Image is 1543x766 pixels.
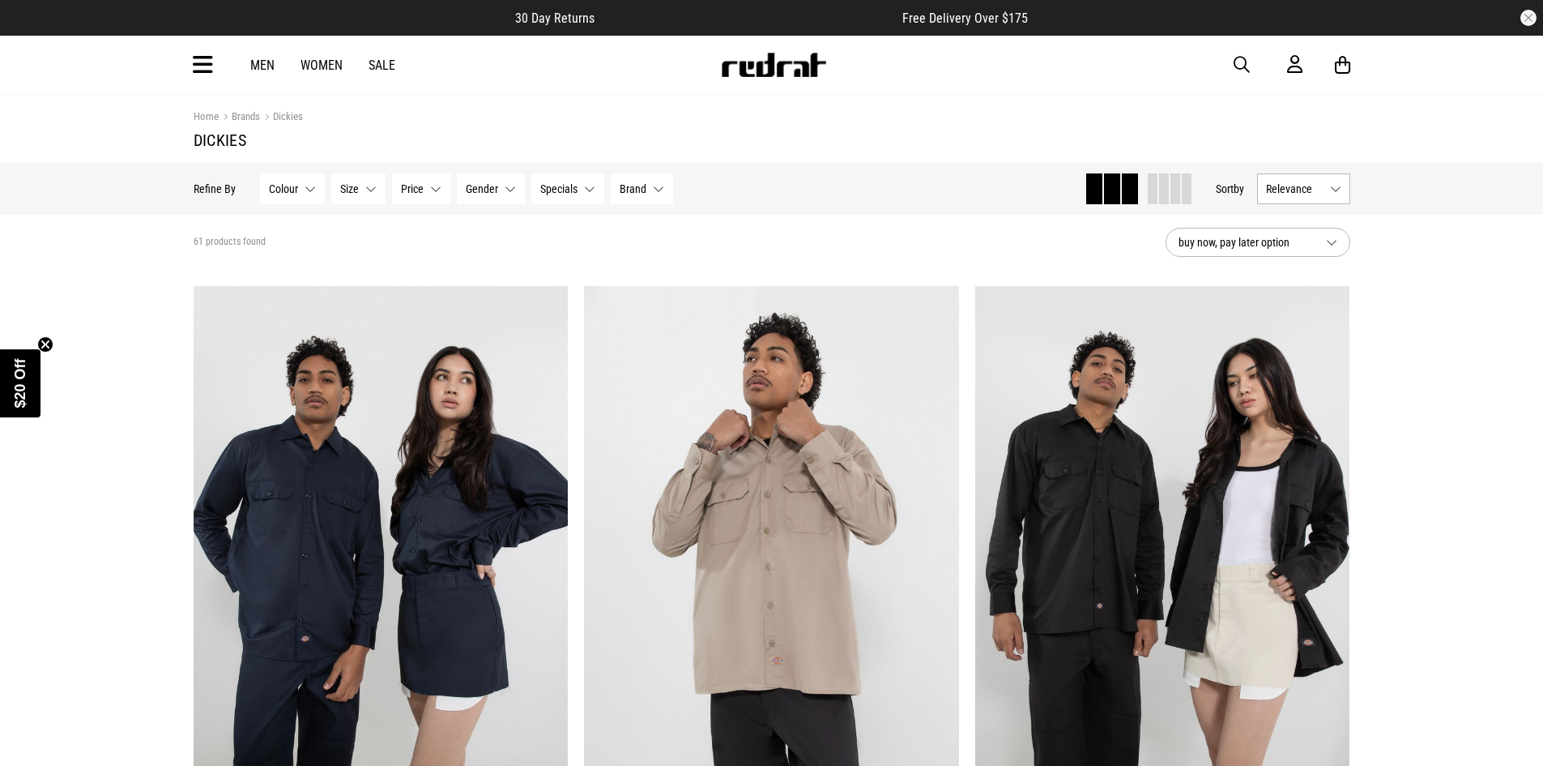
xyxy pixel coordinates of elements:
button: Relevance [1257,173,1350,204]
button: Colour [260,173,325,204]
iframe: Customer reviews powered by Trustpilot [627,10,870,26]
span: buy now, pay later option [1179,233,1313,252]
button: Size [331,173,386,204]
a: Home [194,110,219,122]
button: Brand [611,173,673,204]
span: by [1234,182,1244,195]
h1: Dickies [194,131,1350,150]
a: Women [301,58,343,73]
span: Specials [540,182,578,195]
span: Size [340,182,359,195]
span: $20 Off [12,358,28,408]
span: Price [401,182,424,195]
span: Free Delivery Over $175 [902,11,1028,26]
span: 61 products found [194,236,266,249]
button: Price [392,173,450,204]
button: buy now, pay later option [1166,228,1350,257]
span: 30 Day Returns [515,11,595,26]
a: Sale [369,58,395,73]
button: Specials [531,173,604,204]
span: Relevance [1266,182,1323,195]
span: Gender [466,182,498,195]
a: Men [250,58,275,73]
button: Sortby [1216,179,1244,199]
img: Redrat logo [720,53,827,77]
span: Brand [620,182,646,195]
a: Brands [219,110,260,126]
p: Refine By [194,182,236,195]
button: Close teaser [37,336,53,353]
a: Dickies [260,110,303,126]
button: Gender [457,173,525,204]
span: Colour [269,182,298,195]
